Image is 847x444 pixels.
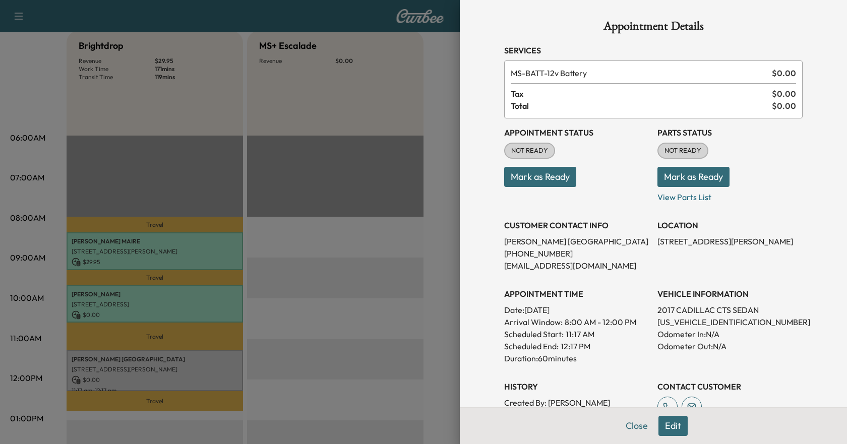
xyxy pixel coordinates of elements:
[511,88,772,100] span: Tax
[657,340,803,352] p: Odometer Out: N/A
[504,167,576,187] button: Mark as Ready
[619,416,654,436] button: Close
[657,328,803,340] p: Odometer In: N/A
[504,380,649,393] h3: History
[504,316,649,328] p: Arrival Window:
[504,352,649,364] p: Duration: 60 minutes
[511,67,768,79] span: 12v Battery
[504,260,649,272] p: [EMAIL_ADDRESS][DOMAIN_NAME]
[504,44,803,56] h3: Services
[504,328,564,340] p: Scheduled Start:
[566,328,594,340] p: 11:17 AM
[504,126,649,139] h3: Appointment Status
[505,146,554,156] span: NOT READY
[658,416,688,436] button: Edit
[504,340,559,352] p: Scheduled End:
[504,397,649,409] p: Created By : [PERSON_NAME]
[504,219,649,231] h3: CUSTOMER CONTACT INFO
[657,316,803,328] p: [US_VEHICLE_IDENTIFICATION_NUMBER]
[657,187,803,203] p: View Parts List
[504,20,803,36] h1: Appointment Details
[657,219,803,231] h3: LOCATION
[504,235,649,247] p: [PERSON_NAME] [GEOGRAPHIC_DATA]
[504,288,649,300] h3: APPOINTMENT TIME
[657,167,730,187] button: Mark as Ready
[657,380,803,393] h3: CONTACT CUSTOMER
[657,126,803,139] h3: Parts Status
[504,304,649,316] p: Date: [DATE]
[657,235,803,247] p: [STREET_ADDRESS][PERSON_NAME]
[504,247,649,260] p: [PHONE_NUMBER]
[658,146,707,156] span: NOT READY
[772,100,796,112] span: $ 0.00
[657,288,803,300] h3: VEHICLE INFORMATION
[657,304,803,316] p: 2017 CADILLAC CTS SEDAN
[511,100,772,112] span: Total
[565,316,636,328] span: 8:00 AM - 12:00 PM
[772,67,796,79] span: $ 0.00
[772,88,796,100] span: $ 0.00
[561,340,590,352] p: 12:17 PM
